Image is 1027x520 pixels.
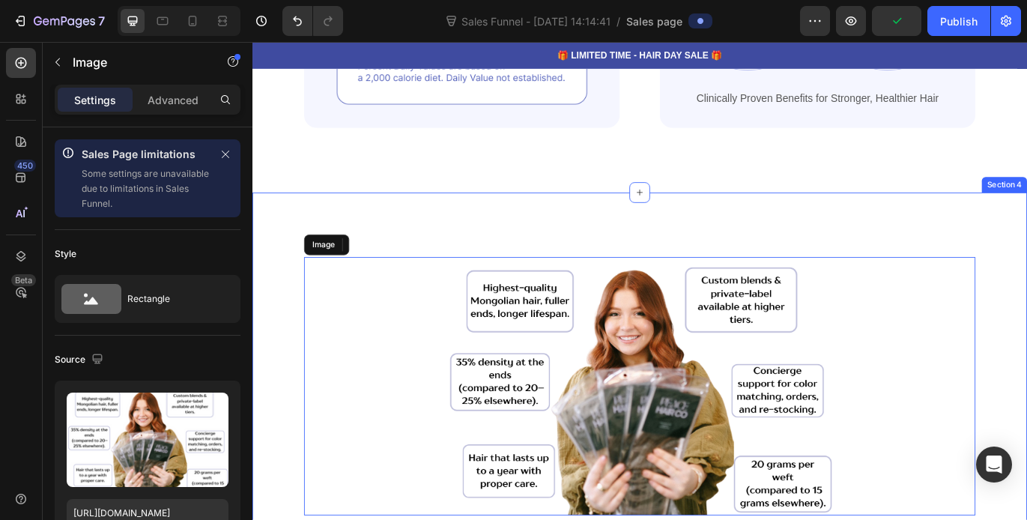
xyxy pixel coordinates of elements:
p: 🎁 LIMITED TIME - HAIR DAY SALE 🎁 [1,7,897,23]
div: Open Intercom Messenger [976,447,1012,483]
div: Rectangle [127,282,219,316]
span: / [616,13,620,29]
iframe: Design area [252,42,1027,520]
div: Section 4 [849,159,896,172]
div: Style [55,247,76,261]
div: Beta [11,274,36,286]
div: 450 [14,160,36,172]
p: Sales Page limitations [82,145,210,163]
div: Undo/Redo [282,6,343,36]
div: Publish [940,13,978,29]
span: Sales Funnel - [DATE] 14:14:41 [458,13,614,29]
p: Clinically Proven Benefits for Stronger, Healthier Hair [498,58,814,74]
div: Image [67,229,99,242]
p: Some settings are unavailable due to limitations in Sales Funnel. [82,166,210,211]
button: Publish [927,6,990,36]
div: Source [55,350,106,370]
p: Advanced [148,92,199,108]
img: preview-image [67,393,228,487]
span: Sales page [626,13,682,29]
p: Image [73,53,200,71]
button: 7 [6,6,112,36]
p: 7 [98,12,105,30]
p: Settings [74,92,116,108]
